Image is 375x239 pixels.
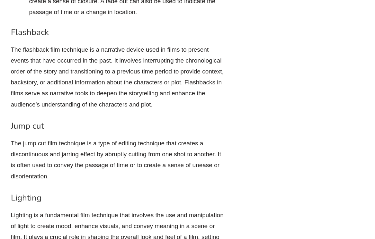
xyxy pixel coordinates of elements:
[11,192,226,203] h3: Lighting
[265,166,375,239] iframe: Chat Widget
[11,44,226,110] p: The flashback film technique is a narrative device used in films to present events that have occu...
[11,121,226,132] h3: Jump cut
[11,138,226,182] p: The jump cut film technique is a type of editing technique that creates a discontinuous and jarri...
[11,27,226,38] h3: Flashback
